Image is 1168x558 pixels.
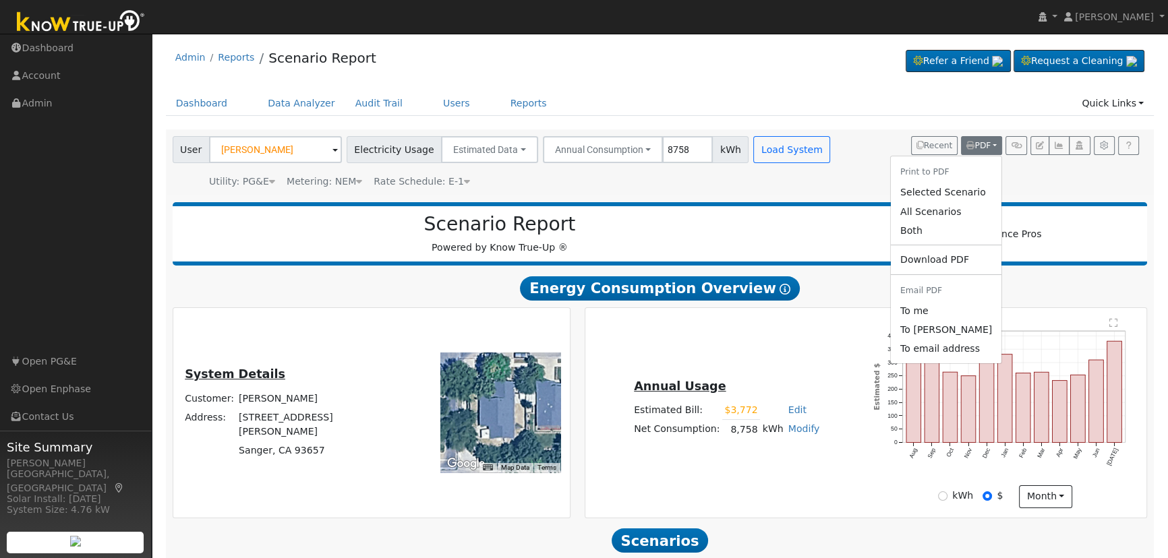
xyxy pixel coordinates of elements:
[979,360,994,443] rect: onclick=""
[961,136,1002,155] button: PDF
[722,400,760,420] td: $3,772
[1071,375,1086,442] rect: onclick=""
[891,202,1001,221] a: All Scenarios
[632,420,722,439] td: Net Consumption:
[908,447,918,459] text: Aug
[887,332,898,339] text: 400
[1105,447,1119,466] text: [DATE]
[374,176,470,187] span: Alias: None
[1107,341,1122,442] rect: onclick=""
[444,455,488,472] img: Google
[1091,447,1101,458] text: Jun
[1075,11,1154,22] span: [PERSON_NAME]
[113,483,125,493] a: Map
[500,91,557,116] a: Reports
[175,52,206,63] a: Admin
[891,250,1001,269] a: Download PDF
[872,363,880,410] text: Estimated $
[1034,372,1049,442] rect: onclick=""
[891,221,1001,240] a: Both
[441,136,538,163] button: Estimated Data
[891,426,898,433] text: 50
[891,320,1001,339] a: jeffsreich8@gmail.com
[70,536,81,547] img: retrieve
[209,136,342,163] input: Select a User
[891,161,1001,183] li: Print to PDF
[347,136,442,163] span: Electricity Usage
[722,420,760,439] td: 8,758
[891,301,1001,320] a: dgibby024@gmail.com
[780,284,790,294] i: Show Help
[7,492,144,506] div: Solar Install: [DATE]
[1094,136,1115,155] button: Settings
[258,91,345,116] a: Data Analyzer
[894,439,898,445] text: 0
[952,489,973,503] label: kWh
[1110,318,1119,328] text: 
[760,420,786,439] td: kWh
[1016,373,1030,443] rect: onclick=""
[1030,136,1049,155] button: Edit User
[1049,136,1070,155] button: Multi-Series Graph
[906,50,1011,73] a: Refer a Friend
[962,447,973,460] text: Nov
[1072,447,1083,460] text: May
[186,213,813,236] h2: Scenario Report
[183,389,237,408] td: Customer:
[166,91,238,116] a: Dashboard
[887,412,898,419] text: 100
[345,91,413,116] a: Audit Trail
[7,503,144,517] div: System Size: 4.76 kW
[788,404,807,415] a: Edit
[992,56,1003,67] img: retrieve
[911,136,958,155] button: Recent
[1053,381,1068,443] rect: onclick=""
[999,447,1010,458] text: Jan
[237,441,397,460] td: Sanger, CA 93657
[938,491,947,501] input: kWh
[1069,136,1090,155] button: Login As
[7,467,144,495] div: [GEOGRAPHIC_DATA], [GEOGRAPHIC_DATA]
[10,7,152,38] img: Know True-Up
[1019,485,1072,508] button: month
[1118,136,1139,155] a: Help Link
[906,346,921,442] rect: onclick=""
[981,447,991,460] text: Dec
[7,456,144,470] div: [PERSON_NAME]
[501,463,529,472] button: Map Data
[1072,91,1154,116] a: Quick Links
[634,379,726,393] u: Annual Usage
[209,175,275,189] div: Utility: PG&E
[891,183,1001,202] a: Selected Scenario
[1018,447,1028,459] text: Feb
[945,447,955,458] text: Oct
[753,136,830,163] button: Load System
[891,339,1001,358] a: To email address
[1014,50,1144,73] a: Request a Cleaning
[887,399,898,406] text: 150
[183,408,237,441] td: Address:
[520,276,799,301] span: Energy Consumption Overview
[887,359,898,366] text: 300
[926,447,937,459] text: Sep
[237,408,397,441] td: [STREET_ADDRESS][PERSON_NAME]
[1055,447,1065,458] text: Apr
[966,141,991,150] span: PDF
[543,136,664,163] button: Annual Consumption
[891,280,1001,302] li: Email PDF
[483,463,492,472] button: Keyboard shortcuts
[887,346,898,352] text: 350
[287,175,362,189] div: Metering: NEM
[712,136,749,163] span: kWh
[632,400,722,420] td: Estimated Bill:
[997,354,1012,443] rect: onclick=""
[185,367,285,381] u: System Details
[537,464,556,471] a: Terms (opens in new tab)
[433,91,480,116] a: Users
[612,528,708,553] span: Scenarios
[1005,136,1026,155] button: Generate Report Link
[7,438,144,456] span: Site Summary
[925,362,939,443] rect: onclick=""
[983,491,992,501] input: $
[887,373,898,379] text: 250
